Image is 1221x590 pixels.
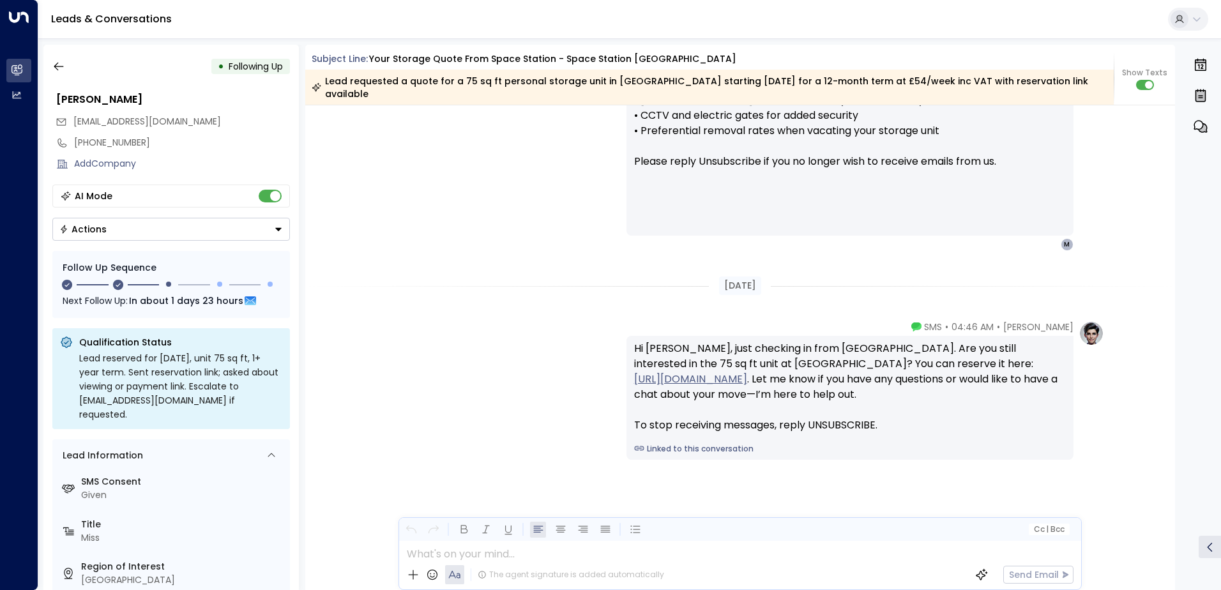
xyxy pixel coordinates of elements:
div: [PHONE_NUMBER] [74,136,290,149]
div: [GEOGRAPHIC_DATA] [81,573,285,587]
div: [DATE] [719,276,761,295]
div: Next Follow Up: [63,294,280,308]
span: • [997,321,1000,333]
span: mayathedivine@gmail.com [73,115,221,128]
div: [PERSON_NAME] [56,92,290,107]
div: Miss [81,531,285,545]
button: Actions [52,218,290,241]
span: Show Texts [1122,67,1167,79]
span: [EMAIL_ADDRESS][DOMAIN_NAME] [73,115,221,128]
div: AI Mode [75,190,112,202]
span: 04:46 AM [952,321,994,333]
button: Redo [425,522,441,538]
label: SMS Consent [81,475,285,488]
span: In about 1 days 23 hours [129,294,243,308]
div: Hi [PERSON_NAME], just checking in from [GEOGRAPHIC_DATA]. Are you still interested in the 75 sq ... [634,341,1066,433]
a: Linked to this conversation [634,443,1066,455]
img: profile-logo.png [1079,321,1104,346]
label: Title [81,518,285,531]
div: Follow Up Sequence [63,261,280,275]
span: | [1046,525,1049,534]
p: Qualification Status [79,336,282,349]
div: AddCompany [74,157,290,170]
button: Undo [403,522,419,538]
span: SMS [924,321,942,333]
label: Region of Interest [81,560,285,573]
div: Actions [59,223,107,235]
a: [URL][DOMAIN_NAME] [634,372,747,387]
span: • [945,321,948,333]
div: Your storage quote from Space Station - Space Station [GEOGRAPHIC_DATA] [369,52,736,66]
div: Lead Information [58,449,143,462]
div: The agent signature is added automatically [478,569,664,580]
div: Lead requested a quote for a 75 sq ft personal storage unit in [GEOGRAPHIC_DATA] starting [DATE] ... [312,75,1107,100]
span: Following Up [229,60,283,73]
a: Leads & Conversations [51,11,172,26]
div: M [1061,238,1073,251]
span: [PERSON_NAME] [1003,321,1073,333]
div: • [218,55,224,78]
span: Cc Bcc [1033,525,1064,534]
button: Cc|Bcc [1028,524,1069,536]
span: Subject Line: [312,52,368,65]
div: Button group with a nested menu [52,218,290,241]
div: Given [81,488,285,502]
div: Lead reserved for [DATE], unit 75 sq ft, 1+ year term. Sent reservation link; asked about viewing... [79,351,282,421]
